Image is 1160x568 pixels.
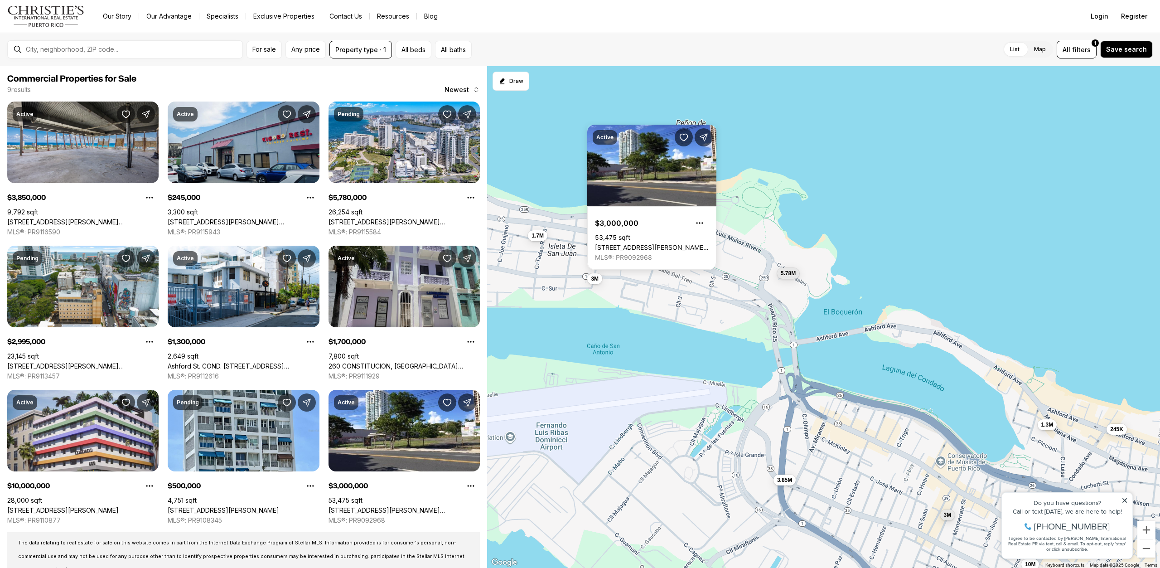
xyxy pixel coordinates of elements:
button: Property options [691,214,709,232]
button: Property options [301,477,319,495]
button: Zoom in [1137,521,1155,539]
span: I agree to be contacted by [PERSON_NAME] International Real Estate PR via text, call & email. To ... [11,56,129,73]
a: Terms (opens in new tab) [1145,563,1157,568]
a: Exclusive Properties [246,10,322,23]
button: 3M [940,510,955,520]
button: Newest [439,81,485,99]
button: 1.3M [1037,419,1057,430]
span: 1.3M [1041,421,1053,428]
span: Any price [291,46,320,53]
button: Share Property [298,249,316,267]
button: Register [1116,7,1153,25]
img: logo [7,5,85,27]
a: Specialists [199,10,246,23]
span: 10M [1025,561,1035,568]
p: Active [16,399,34,406]
p: Active [338,399,355,406]
button: Save Property: 120 CONDADO AVENUE [278,393,296,412]
a: 609 CONDADO AVENUE, SAN JUAN PR, 00907 [7,506,119,515]
button: Save Property: 51 MUÑOZ RIVERA AVE, CORNER LOS ROSALES, LAS PALMERAS ST [438,105,456,123]
p: 9 results [7,86,31,93]
button: Share Property [137,249,155,267]
button: For sale [246,41,282,58]
p: Active [338,255,355,262]
span: 5.78M [780,270,795,277]
button: Property options [462,333,480,351]
button: Property options [301,189,319,207]
a: 120 CONDADO AVENUE, SAN JUAN PR, 00907 [168,506,279,515]
span: 245K [1110,426,1123,433]
span: 1 [1094,39,1096,47]
span: 3M [943,511,951,519]
a: 359 FERNANDEZ JUNCOS AVENUE, SAN JUAN PR, 00906 [595,243,709,252]
span: Save search [1106,46,1147,53]
span: 3M [591,275,599,282]
button: 245K [1107,424,1127,435]
button: Any price [285,41,326,58]
button: Allfilters1 [1057,41,1097,58]
button: Property options [301,333,319,351]
a: 1260 CORNER CORCHADO ST., SANTURCE WARD, SAN JUAN PR, 00907 [168,218,319,226]
button: Save Property: Ashford St. COND. CONDADO CENTER #1102 [278,249,296,267]
button: All beds [396,41,431,58]
button: Share Property [458,105,476,123]
span: All [1063,45,1070,54]
button: Share Property [137,105,155,123]
button: 3M [587,273,602,284]
a: 359 FERNANDEZ JUNCOS AVENUE, SAN JUAN PR, 00906 [329,506,480,515]
a: 612-614 CALLE CERRA, SAN JUAN PR, 00907 [7,362,159,370]
p: Active [596,134,614,141]
button: Save Property: 260 CONSTITUCION [438,249,456,267]
button: Property options [140,333,159,351]
button: Share Property [458,393,476,412]
button: Start drawing [493,72,529,91]
button: Login [1085,7,1114,25]
button: Contact Us [322,10,369,23]
span: Map data ©2025 Google [1090,563,1139,568]
button: Share Property [137,393,155,412]
a: Our Advantage [139,10,199,23]
div: Do you have questions? [10,20,131,27]
label: List [1003,41,1027,58]
button: Property options [462,189,480,207]
button: Share Property [298,105,316,123]
span: Newest [445,86,469,93]
button: All baths [435,41,472,58]
button: 3.85M [773,475,796,485]
button: Property type · 1 [329,41,392,58]
span: Commercial Properties for Sale [7,74,136,83]
p: Active [177,255,194,262]
button: Property options [140,477,159,495]
label: Map [1027,41,1053,58]
button: Save Property: 602 MANUEL FERNANDEZ JUNCOS AVE #1,27 & 28 [117,105,135,123]
p: Pending [338,111,360,118]
button: Save Property: 359 FERNANDEZ JUNCOS AVENUE [438,393,456,412]
button: Share Property [298,393,316,412]
button: Save Property: 1260 CORNER CORCHADO ST., SANTURCE WARD [278,105,296,123]
span: [PHONE_NUMBER] [37,43,113,52]
span: Login [1091,13,1108,20]
a: 602 MANUEL FERNANDEZ JUNCOS AVE #1,27 & 28, SAN JUAN PR, 00907 [7,218,159,226]
p: Active [16,111,34,118]
button: Property options [462,477,480,495]
button: Property options [140,189,159,207]
button: Share Property [695,128,713,146]
span: 1.7M [532,232,544,239]
button: Save search [1100,41,1153,58]
button: 1.7M [528,230,547,241]
a: 260 CONSTITUCION, SAN JUAN PR, 00901 [329,362,480,370]
span: filters [1072,45,1091,54]
button: Save Property: 612-614 CALLE CERRA [117,249,135,267]
div: Call or text [DATE], we are here to help! [10,29,131,35]
span: 3.85M [777,476,792,484]
a: Ashford St. COND. CONDADO CENTER #1102, SAN JUAN PR, 00907 [168,362,319,370]
button: Share Property [458,249,476,267]
a: Blog [417,10,445,23]
a: Resources [370,10,416,23]
span: Register [1121,13,1147,20]
a: Our Story [96,10,139,23]
a: 51 MUÑOZ RIVERA AVE, CORNER LOS ROSALES, LAS PALMERAS ST, SAN JUAN PR, 00901 [329,218,480,226]
button: Zoom out [1137,539,1155,558]
p: Active [177,111,194,118]
button: Save Property: 359 FERNANDEZ JUNCOS AVENUE [675,128,693,146]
